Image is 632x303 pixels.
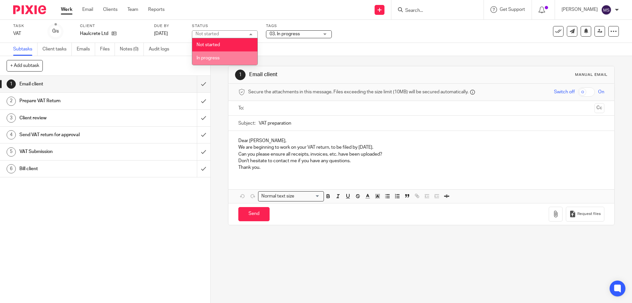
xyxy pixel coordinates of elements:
label: Due by [154,23,184,29]
div: 1 [235,70,246,80]
div: Not started [196,32,219,36]
a: Emails [77,43,95,56]
span: Switch off [554,89,575,95]
a: Audit logs [149,43,174,56]
h1: Bill client [19,164,133,174]
a: Notes (0) [120,43,144,56]
button: Request files [566,207,604,222]
div: 1 [7,79,16,89]
span: Normal text size [260,193,296,200]
button: + Add subtask [7,60,43,71]
label: To: [238,105,246,111]
span: Request files [577,211,601,217]
input: Search [405,8,464,14]
a: Files [100,43,115,56]
p: Thank you. [238,164,604,171]
label: Client [80,23,146,29]
label: Subject: [238,120,255,127]
a: Team [127,6,138,13]
span: Not started [197,43,220,47]
a: Subtasks [13,43,38,56]
img: Pixie [13,5,46,14]
p: Dear [PERSON_NAME], [238,137,604,144]
div: 6 [7,164,16,173]
h1: VAT Submission [19,147,133,157]
span: [DATE] [154,31,168,36]
p: [PERSON_NAME] [562,6,598,13]
a: Reports [148,6,165,13]
p: Can you please ensure all receipts, invoices, etc. have been uploaded? [238,151,604,158]
input: Search for option [296,193,320,200]
a: Client tasks [42,43,72,56]
label: Task [13,23,39,29]
div: Search for option [258,191,324,201]
span: In progress [197,56,220,60]
button: Cc [594,103,604,113]
label: Tags [266,23,332,29]
div: 3 [7,113,16,123]
span: 03. In progress [270,32,300,36]
label: Status [192,23,258,29]
a: Clients [103,6,118,13]
h1: Send VAT return for approval [19,130,133,140]
div: VAT [13,30,39,37]
input: Send [238,207,270,221]
div: 2 [7,97,16,106]
a: Email [82,6,93,13]
p: Don't hesitate to contact me if you have any questions. [238,158,604,164]
small: /6 [55,30,59,33]
div: 0 [52,27,59,35]
div: Manual email [575,72,608,77]
div: 4 [7,130,16,139]
h1: Client review [19,113,133,123]
span: Get Support [500,7,525,12]
span: Secure the attachments in this message. Files exceeding the size limit (10MB) will be secured aut... [248,89,468,95]
h1: Email client [249,71,435,78]
h1: Prepare VAT Return [19,96,133,106]
img: svg%3E [601,5,612,15]
h1: Email client [19,79,133,89]
a: Work [61,6,72,13]
p: We are beginning to work on your VAT return, to be filed by [DATE]. [238,144,604,151]
div: 5 [7,147,16,157]
p: Haulcrete Ltd [80,30,108,37]
span: On [598,89,604,95]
